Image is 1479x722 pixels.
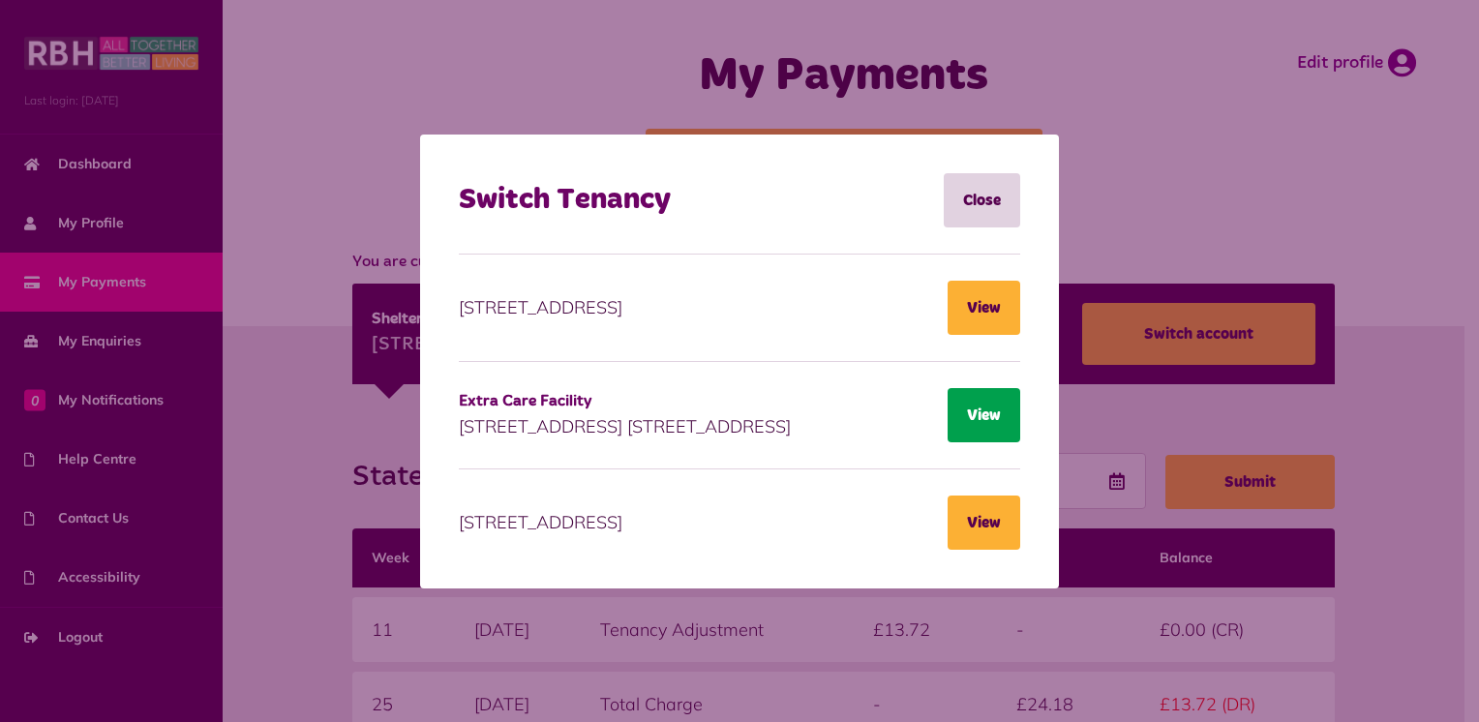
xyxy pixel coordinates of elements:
button: View [948,281,1020,335]
div: [STREET_ADDRESS] [459,509,622,535]
span: Switch Tenancy [459,178,671,223]
button: View [948,388,1020,442]
button: View [948,496,1020,550]
a: Close [944,173,1020,227]
div: [STREET_ADDRESS] [STREET_ADDRESS] [459,413,791,439]
div: Extra Care Facility [459,390,791,413]
div: [STREET_ADDRESS] [459,294,622,320]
